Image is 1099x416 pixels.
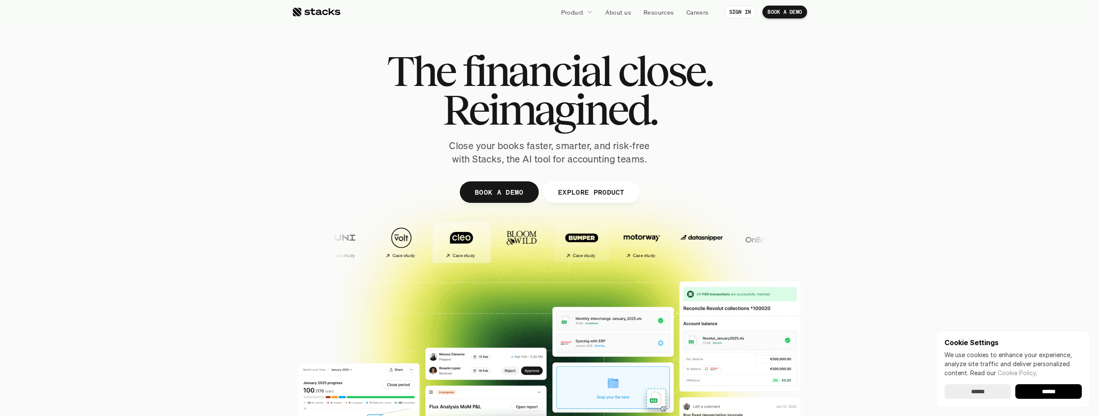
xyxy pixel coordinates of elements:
p: About us [605,8,631,17]
p: Close your books faster, smarter, and risk-free with Stacks, the AI tool for accounting teams. [442,139,657,166]
p: BOOK A DEMO [475,186,524,198]
a: Case study [313,223,369,262]
a: Case study [373,223,429,262]
span: The [387,52,455,90]
span: Reimagined. [443,90,657,129]
a: SIGN IN [724,6,756,18]
h2: Case study [392,253,415,258]
p: SIGN IN [729,9,751,15]
p: EXPLORE PRODUCT [558,186,624,198]
a: Case study [614,223,670,262]
h2: Case study [332,253,355,258]
a: About us [600,4,636,20]
span: close. [618,52,712,90]
a: Privacy Policy [101,164,139,170]
a: Resources [638,4,679,20]
p: We use cookies to enhance your experience, analyze site traffic and deliver personalized content. [944,350,1082,377]
p: Careers [686,8,709,17]
h2: Case study [633,253,656,258]
h2: Case study [452,253,475,258]
a: EXPLORE PRODUCT [543,181,639,203]
a: Case study [434,223,489,262]
h2: Case study [573,253,595,258]
span: financial [462,52,610,90]
p: BOOK A DEMO [768,9,802,15]
a: BOOK A DEMO [762,6,807,18]
p: Product [561,8,584,17]
p: Resources [644,8,674,17]
a: BOOK A DEMO [460,181,539,203]
a: Cookie Policy [998,369,1036,376]
span: Read our . [970,369,1037,376]
a: Careers [681,4,714,20]
p: Cookie Settings [944,339,1082,346]
a: Case study [554,223,610,262]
